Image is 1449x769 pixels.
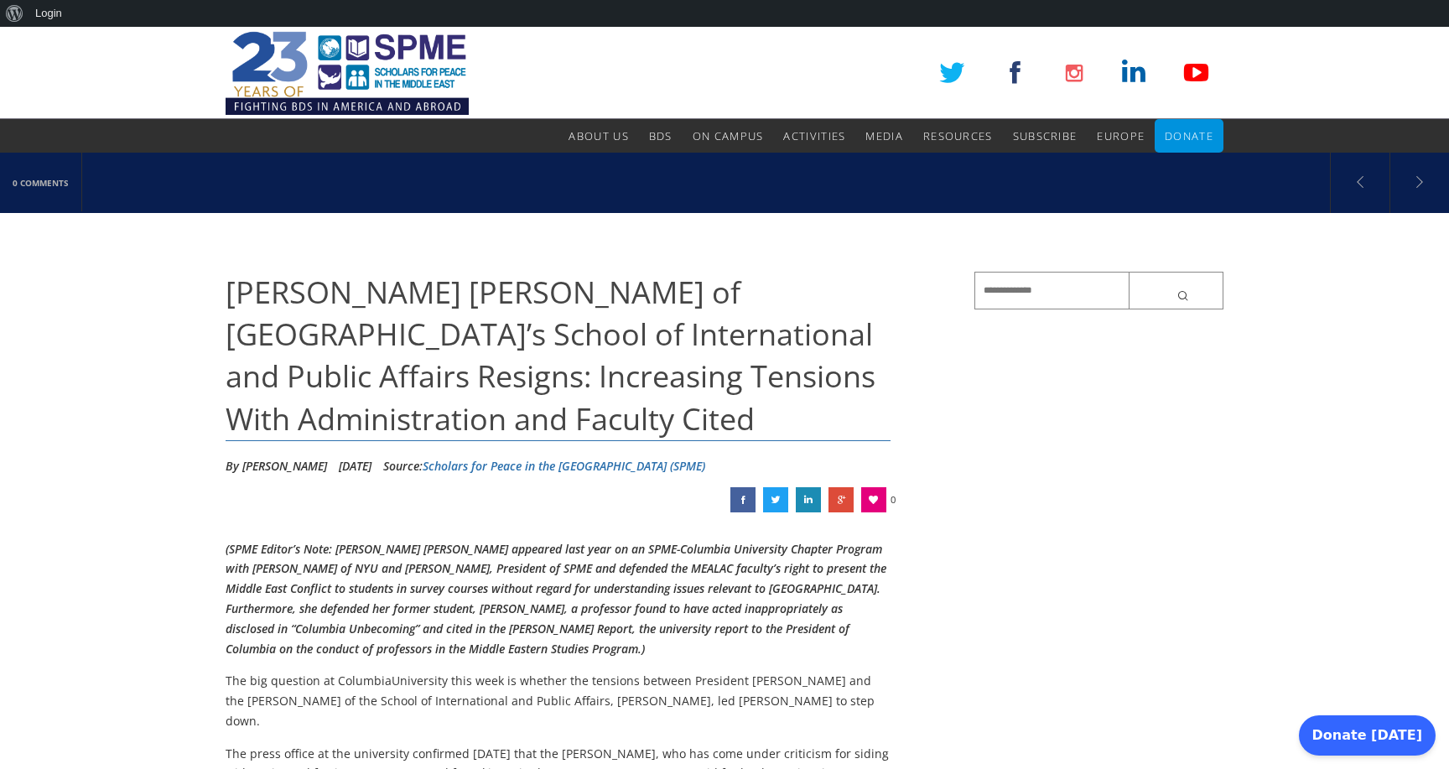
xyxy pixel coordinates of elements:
[783,119,845,153] a: Activities
[891,487,896,512] span: 0
[763,487,788,512] a: Dean Lisa Anderson of Columbia University’s School of International and Public Affairs Resigns: I...
[693,128,764,143] span: On Campus
[1097,119,1145,153] a: Europe
[923,128,993,143] span: Resources
[783,128,845,143] span: Activities
[1165,128,1213,143] span: Donate
[1013,119,1078,153] a: Subscribe
[226,671,891,730] p: The big question at ColumbiaUniversity this week is whether the tensions between President [PERSO...
[649,128,673,143] span: BDS
[1013,128,1078,143] span: Subscribe
[693,119,764,153] a: On Campus
[423,458,705,474] a: Scholars for Peace in the [GEOGRAPHIC_DATA] (SPME)
[865,128,903,143] span: Media
[569,119,628,153] a: About Us
[226,272,875,439] span: [PERSON_NAME] [PERSON_NAME] of [GEOGRAPHIC_DATA]’s School of International and Public Affairs Res...
[1097,128,1145,143] span: Europe
[649,119,673,153] a: BDS
[828,487,854,512] a: Dean Lisa Anderson of Columbia University’s School of International and Public Affairs Resigns: I...
[226,541,886,657] em: (SPME Editor’s Note: [PERSON_NAME] [PERSON_NAME] appeared last year on an SPME-Columbia Universit...
[730,487,756,512] a: Dean Lisa Anderson of Columbia University’s School of International and Public Affairs Resigns: I...
[923,119,993,153] a: Resources
[226,27,469,119] img: SPME
[796,487,821,512] a: Dean Lisa Anderson of Columbia University’s School of International and Public Affairs Resigns: I...
[226,454,327,479] li: By [PERSON_NAME]
[569,128,628,143] span: About Us
[865,119,903,153] a: Media
[1165,119,1213,153] a: Donate
[383,454,705,479] div: Source:
[339,454,371,479] li: [DATE]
